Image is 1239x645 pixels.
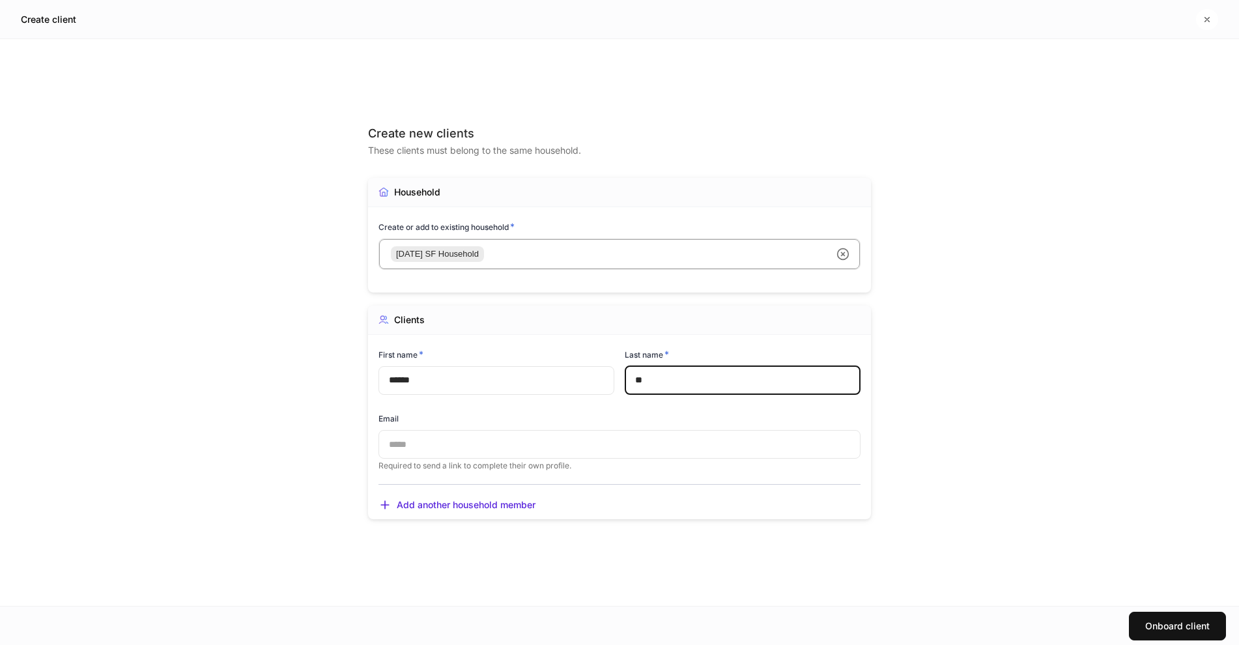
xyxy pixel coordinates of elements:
[378,461,861,471] p: Required to send a link to complete their own profile.
[378,220,515,233] h6: Create or add to existing household
[378,348,423,361] h6: First name
[625,348,669,361] h6: Last name
[368,141,871,157] div: These clients must belong to the same household.
[21,13,76,26] h5: Create client
[394,313,425,326] div: Clients
[394,186,440,199] div: Household
[378,498,535,511] button: Add another household member
[378,412,399,425] h6: Email
[368,126,871,141] div: Create new clients
[1129,612,1226,640] button: Onboard client
[1145,622,1210,631] div: Onboard client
